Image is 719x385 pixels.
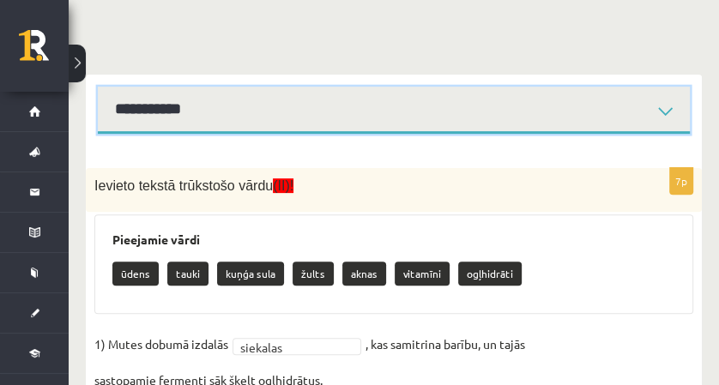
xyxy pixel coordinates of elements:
[342,262,386,286] p: aknas
[233,338,361,355] a: siekalas
[458,262,522,286] p: ogļhidrāti
[19,30,69,73] a: Rīgas 1. Tālmācības vidusskola
[94,178,293,193] span: Ievieto tekstā trūkstošo vārdu
[293,262,334,286] p: žults
[669,167,693,195] p: 7p
[112,262,159,286] p: ūdens
[395,262,450,286] p: vitamīni
[273,178,293,193] span: (II)!
[94,331,228,357] p: 1) Mutes dobumā izdalās
[112,232,675,247] h3: Pieejamie vārdi
[240,339,338,356] span: siekalas
[167,262,208,286] p: tauki
[217,262,284,286] p: kuņģa sula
